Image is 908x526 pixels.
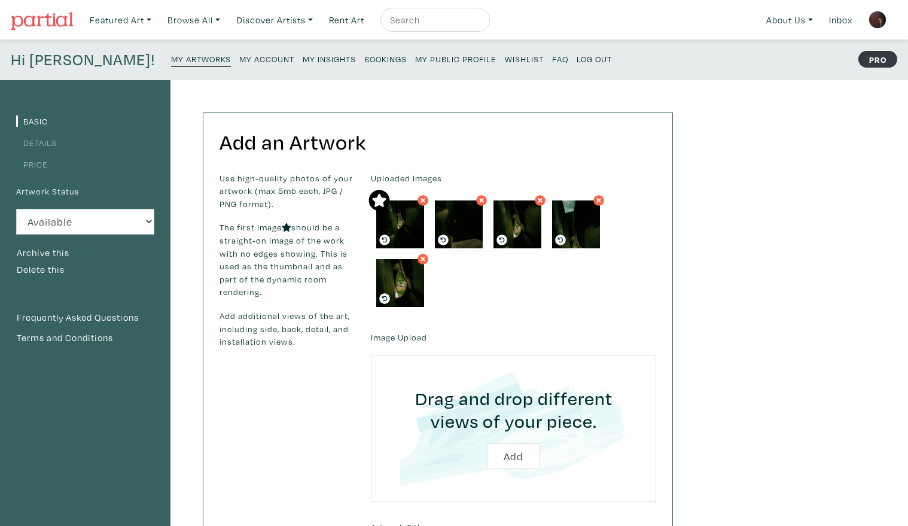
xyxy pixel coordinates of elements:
[493,200,541,248] img: phpThumb.php
[415,53,496,65] small: My Public Profile
[220,129,656,155] h2: Add an Artwork
[84,8,157,32] a: Featured Art
[376,200,424,248] img: phpThumb.php
[16,137,57,148] a: Details
[371,172,656,185] label: Uploaded Images
[303,53,356,65] small: My Insights
[16,262,65,278] button: Delete this
[231,8,318,32] a: Discover Artists
[11,50,155,69] h4: Hi [PERSON_NAME]!
[16,330,154,346] a: Terms and Conditions
[239,53,294,65] small: My Account
[303,50,356,66] a: My Insights
[220,309,353,348] p: Add additional views of the art, including side, back, detail, and installation views.
[552,53,568,65] small: FAQ
[324,8,370,32] a: Rent Art
[16,245,70,261] button: Archive this
[869,11,886,29] img: phpThumb.php
[552,50,568,66] a: FAQ
[220,221,353,299] p: The first image should be a straight-on image of the work with no edges showing. This is used as ...
[162,8,226,32] a: Browse All
[415,50,496,66] a: My Public Profile
[364,53,407,65] small: Bookings
[389,13,479,28] input: Search
[577,50,612,66] a: Log Out
[371,331,427,344] label: Image Upload
[364,50,407,66] a: Bookings
[376,259,424,307] img: phpThumb.php
[16,159,48,170] a: Price
[171,50,231,67] a: My Artworks
[761,8,818,32] a: About Us
[505,53,544,65] small: Wishlist
[435,200,483,248] img: phpThumb.php
[16,185,80,198] label: Artwork Status
[171,53,231,65] small: My Artworks
[577,53,612,65] small: Log Out
[824,8,858,32] a: Inbox
[858,51,897,68] strong: PRO
[16,115,48,127] a: Basic
[552,200,600,248] img: phpThumb.php
[505,50,544,66] a: Wishlist
[239,50,294,66] a: My Account
[220,172,353,211] p: Use high-quality photos of your artwork (max 5mb each, JPG / PNG format).
[16,310,154,326] a: Frequently Asked Questions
